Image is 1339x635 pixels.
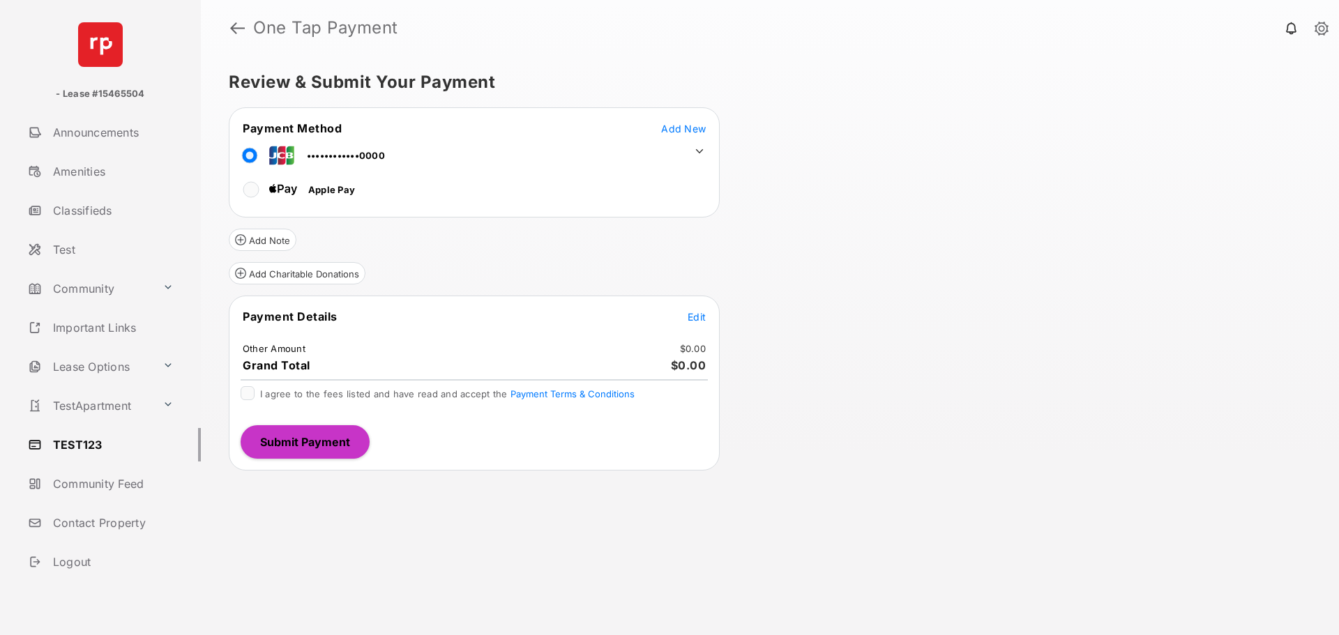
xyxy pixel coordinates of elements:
span: Payment Method [243,121,342,135]
a: Classifieds [22,194,201,227]
button: Add Note [229,229,296,251]
button: Edit [688,309,706,323]
a: Logout [22,545,201,579]
a: Community [22,272,157,305]
button: Submit Payment [241,425,370,459]
span: Apple Pay [308,184,355,195]
a: Important Links [22,311,179,344]
h5: Review & Submit Your Payment [229,74,1300,91]
button: I agree to the fees listed and have read and accept the [510,388,635,399]
a: Announcements [22,116,201,149]
span: Add New [661,123,706,135]
strong: One Tap Payment [253,20,398,36]
span: Payment Details [243,309,338,323]
a: Lease Options [22,350,157,383]
a: Contact Property [22,506,201,540]
a: Test [22,233,201,266]
a: Amenities [22,155,201,188]
span: ••••••••••••0000 [307,150,385,161]
img: svg+xml;base64,PHN2ZyB4bWxucz0iaHR0cDovL3d3dy53My5vcmcvMjAwMC9zdmciIHdpZHRoPSI2NCIgaGVpZ2h0PSI2NC... [78,22,123,67]
p: - Lease #15465504 [56,87,144,101]
a: TEST123 [22,428,201,461]
button: Add New [661,121,706,135]
span: I agree to the fees listed and have read and accept the [260,388,635,399]
a: Community Feed [22,467,201,500]
td: $0.00 [679,342,706,355]
span: Grand Total [243,358,310,372]
a: TestApartment [22,389,157,422]
span: $0.00 [671,358,706,372]
button: Add Charitable Donations [229,262,365,284]
span: Edit [688,311,706,323]
td: Other Amount [242,342,306,355]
